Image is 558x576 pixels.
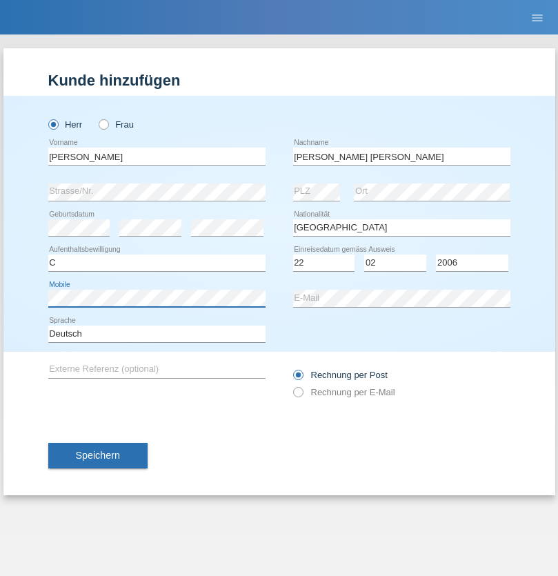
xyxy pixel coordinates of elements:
input: Herr [48,119,57,128]
button: Speichern [48,443,148,469]
input: Frau [99,119,108,128]
input: Rechnung per Post [293,370,302,387]
h1: Kunde hinzufügen [48,72,510,89]
label: Rechnung per E-Mail [293,387,395,397]
input: Rechnung per E-Mail [293,387,302,404]
label: Herr [48,119,83,130]
label: Rechnung per Post [293,370,388,380]
label: Frau [99,119,134,130]
a: menu [524,13,551,21]
i: menu [530,11,544,25]
span: Speichern [76,450,120,461]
